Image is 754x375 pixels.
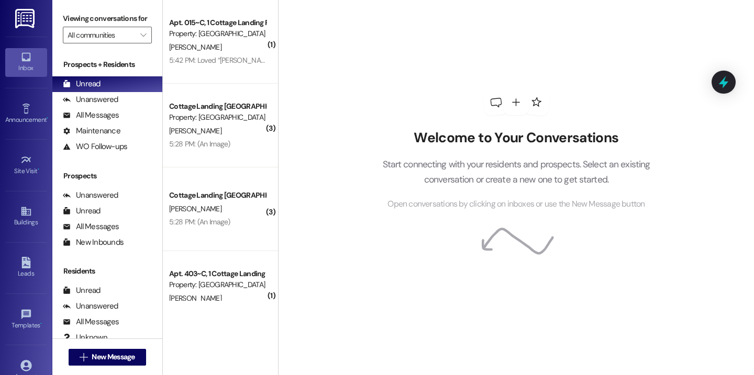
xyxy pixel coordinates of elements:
span: • [40,320,42,327]
label: Viewing conversations for [63,10,152,27]
div: Unknown [63,332,107,343]
div: All Messages [63,316,119,327]
a: Inbox [5,48,47,76]
div: WO Follow-ups [63,141,127,152]
div: Residents [52,266,162,277]
a: Templates • [5,305,47,334]
p: Start connecting with your residents and prospects. Select an existing conversation or create a n... [367,157,666,187]
span: New Message [92,351,135,362]
div: 5:28 PM: (An Image) [169,139,230,149]
div: Prospects + Residents [52,59,162,70]
div: All Messages [63,221,119,232]
span: Open conversations by clicking on inboxes or use the New Message button [387,198,645,211]
div: Maintenance [63,126,120,137]
span: [PERSON_NAME] [169,293,221,303]
a: Buildings [5,202,47,231]
div: Unanswered [63,190,118,201]
i:  [140,31,146,39]
div: Unanswered [63,301,118,312]
div: All Messages [63,110,119,121]
div: Property: [GEOGRAPHIC_DATA] [GEOGRAPHIC_DATA] [169,112,266,123]
div: Unread [63,206,101,217]
button: New Message [69,349,146,366]
input: All communities [68,27,135,43]
span: • [47,115,48,122]
span: • [38,166,39,173]
a: Leads [5,254,47,282]
span: [PERSON_NAME] [169,126,221,135]
div: Apt. 015~C, 1 Cottage Landing Properties LLC [169,17,266,28]
div: New Inbounds [63,237,124,248]
div: Apt. 403~C, 1 Cottage Landing Properties LLC [169,268,266,279]
div: Cottage Landing [GEOGRAPHIC_DATA] [169,190,266,201]
h2: Welcome to Your Conversations [367,130,666,146]
span: [PERSON_NAME] [169,42,221,52]
img: ResiDesk Logo [15,9,37,28]
div: Cottage Landing [GEOGRAPHIC_DATA] [169,101,266,112]
i:  [80,353,87,361]
span: [PERSON_NAME] [169,204,221,213]
div: Property: [GEOGRAPHIC_DATA] [GEOGRAPHIC_DATA] [169,279,266,290]
div: Unread [63,78,101,89]
div: Property: [GEOGRAPHIC_DATA] [GEOGRAPHIC_DATA] [169,28,266,39]
div: 5:28 PM: (An Image) [169,217,230,226]
div: Prospects [52,171,162,181]
a: Site Visit • [5,151,47,179]
div: Unanswered [63,94,118,105]
div: Unread [63,285,101,296]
